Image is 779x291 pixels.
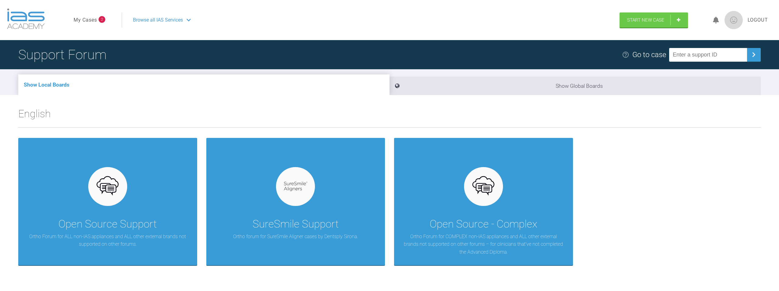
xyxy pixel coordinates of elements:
span: Start New Case [627,17,664,23]
a: Start New Case [620,12,688,28]
input: Enter a support ID [669,48,747,62]
span: Browse all IAS Services [133,16,183,24]
div: Open Source Support [58,216,157,233]
a: Open Source SupportOrtho Forum for ALL non-IAS appliances and ALL other external brands not suppo... [18,138,197,265]
img: profile.png [725,11,743,29]
a: Logout [748,16,768,24]
a: Open Source - ComplexOrtho Forum for COMPLEX non-IAS appliances and ALL other external brands not... [394,138,573,265]
h1: Support Forum [18,44,107,65]
a: SureSmile SupportOrtho forum for SureSmile Aligner cases by Dentsply Sirona. [206,138,385,265]
span: 2 [99,16,105,23]
img: help.e70b9f3d.svg [622,51,629,58]
img: opensource.6e495855.svg [472,175,495,198]
li: Show Local Boards [18,74,389,95]
img: opensource.6e495855.svg [96,175,119,198]
div: SureSmile Support [253,216,339,233]
img: logo-light.3e3ef733.png [7,9,45,29]
img: suresmile.935bb804.svg [284,182,307,191]
p: Ortho Forum for COMPLEX non-IAS appliances and ALL other external brands not supported on other f... [403,233,564,256]
li: Show Global Boards [389,77,761,95]
h2: English [18,105,761,127]
p: Ortho forum for SureSmile Aligner cases by Dentsply Sirona. [233,233,358,241]
div: Open Source - Complex [430,216,537,233]
img: chevronRight.28bd32b0.svg [749,50,759,60]
p: Ortho Forum for ALL non-IAS appliances and ALL other external brands not supported on other forums. [27,233,188,248]
div: Go to case [632,49,666,60]
a: My Cases [74,16,97,24]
